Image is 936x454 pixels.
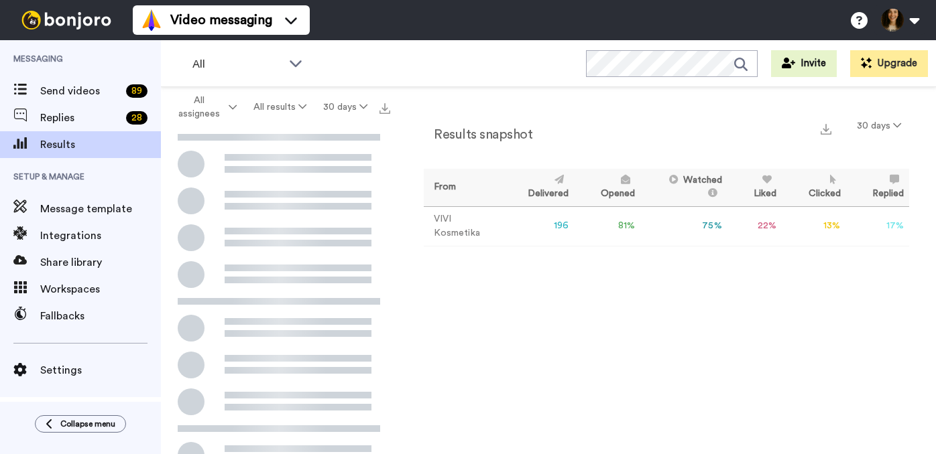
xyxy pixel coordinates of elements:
td: 81 % [574,206,640,246]
span: Collapse menu [60,419,115,429]
button: All results [245,95,315,119]
span: Video messaging [170,11,272,29]
th: Liked [727,169,782,206]
div: 28 [126,111,148,125]
button: All assignees [164,88,245,126]
th: Replied [846,169,909,206]
img: export.svg [379,103,390,114]
span: Share library [40,254,161,271]
span: All [192,56,282,72]
span: Settings [40,362,161,378]
div: 89 [126,84,148,98]
button: Invite [771,50,837,77]
th: Delivered [502,169,574,206]
img: bj-logo-header-white.svg [16,11,117,29]
th: Opened [574,169,640,206]
button: Collapse menu [35,415,126,433]
span: All assignees [172,94,226,121]
span: Message template [40,201,161,217]
button: 30 days [849,114,909,138]
button: Export all results that match these filters now. [375,97,394,117]
img: vm-color.svg [141,9,162,31]
td: 17 % [846,206,909,246]
td: 75 % [640,206,727,246]
button: Export a summary of each team member’s results that match this filter now. [817,119,835,138]
span: Send videos [40,83,121,99]
button: 30 days [314,95,375,119]
img: export.svg [821,124,831,135]
td: 196 [502,206,574,246]
span: Workspaces [40,281,161,297]
th: Watched [640,169,727,206]
th: From [424,169,502,206]
td: 22 % [727,206,782,246]
span: Integrations [40,228,161,244]
td: 13 % [782,206,845,246]
button: Upgrade [850,50,928,77]
span: Replies [40,110,121,126]
h2: Results snapshot [424,127,532,142]
span: Fallbacks [40,308,161,324]
span: Results [40,137,161,153]
th: Clicked [782,169,845,206]
td: VIVI Kosmetika [424,206,502,246]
